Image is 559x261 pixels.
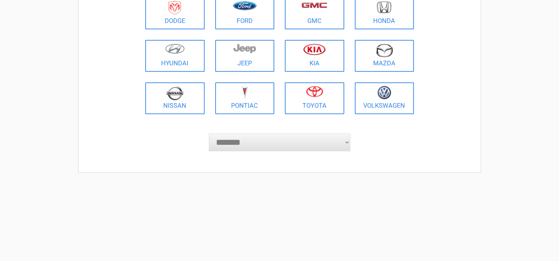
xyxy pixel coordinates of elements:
[285,40,344,72] a: Kia
[301,2,327,8] img: gmc
[306,86,323,97] img: toyota
[241,86,248,99] img: pontiac
[285,82,344,114] a: Toyota
[233,43,256,53] img: jeep
[377,86,391,100] img: volkswagen
[215,40,275,72] a: Jeep
[355,40,414,72] a: Mazda
[145,40,205,72] a: Hyundai
[145,82,205,114] a: Nissan
[233,1,257,10] img: ford
[303,43,325,55] img: kia
[377,1,392,13] img: honda
[355,82,414,114] a: Volkswagen
[165,43,185,54] img: hyundai
[215,82,275,114] a: Pontiac
[169,1,181,15] img: dodge
[375,43,393,57] img: mazda
[166,86,183,100] img: nissan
